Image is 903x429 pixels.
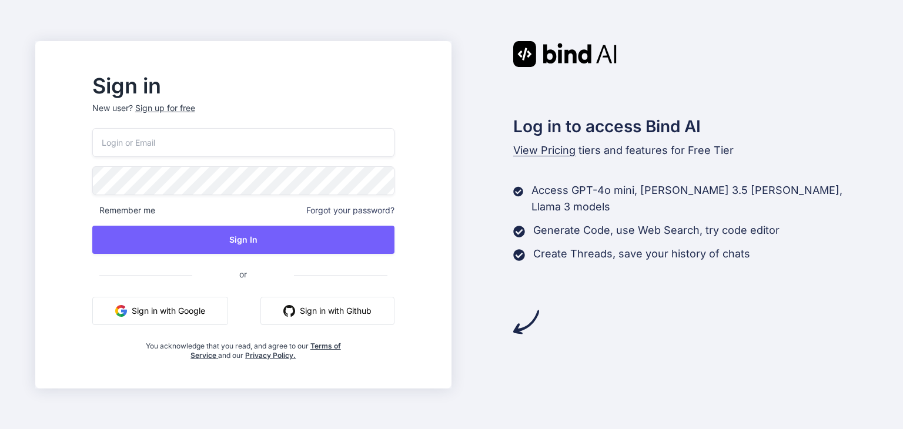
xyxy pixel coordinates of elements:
img: Bind AI logo [513,41,617,67]
span: View Pricing [513,144,576,156]
button: Sign in with Github [260,297,394,325]
input: Login or Email [92,128,394,157]
img: google [115,305,127,317]
img: arrow [513,309,539,335]
div: You acknowledge that you read, and agree to our and our [142,334,344,360]
p: tiers and features for Free Tier [513,142,868,159]
button: Sign in with Google [92,297,228,325]
span: Forgot your password? [306,205,394,216]
span: Remember me [92,205,155,216]
p: Create Threads, save your history of chats [533,246,750,262]
a: Privacy Policy. [245,351,296,360]
p: Generate Code, use Web Search, try code editor [533,222,780,239]
button: Sign In [92,226,394,254]
h2: Log in to access Bind AI [513,114,868,139]
span: or [192,260,294,289]
p: Access GPT-4o mini, [PERSON_NAME] 3.5 [PERSON_NAME], Llama 3 models [531,182,868,215]
a: Terms of Service [190,341,341,360]
img: github [283,305,295,317]
p: New user? [92,102,394,128]
div: Sign up for free [135,102,195,114]
h2: Sign in [92,76,394,95]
